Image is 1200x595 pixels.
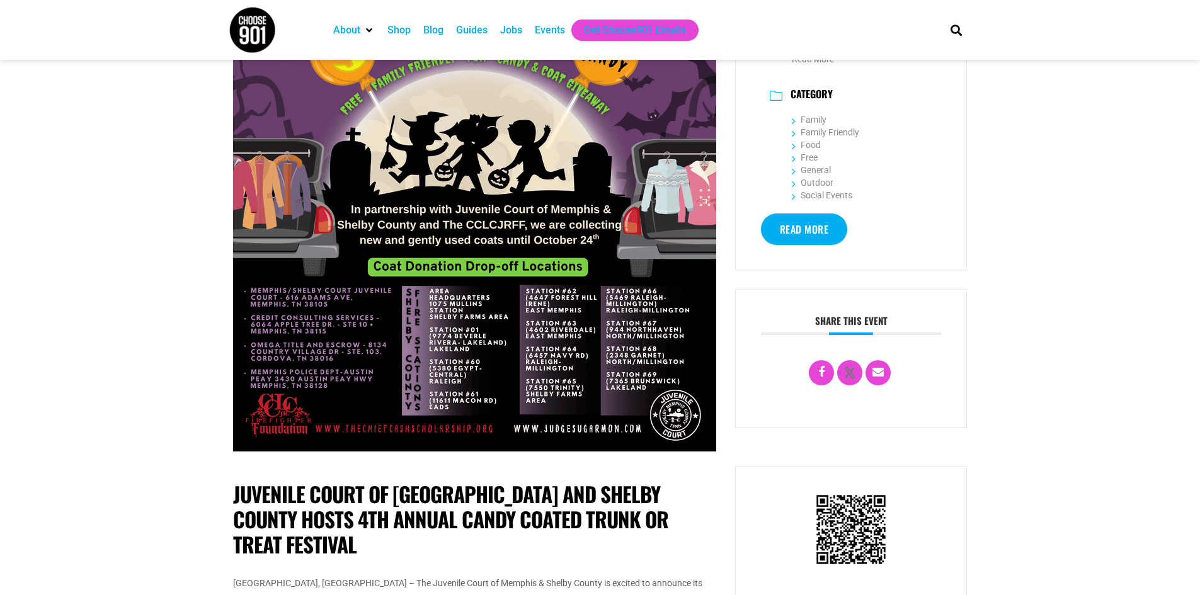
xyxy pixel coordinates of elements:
[813,492,889,567] img: QR Code
[792,140,821,150] a: Food
[784,88,833,103] h3: Category
[866,360,891,385] a: Email
[535,23,565,38] a: Events
[333,23,360,38] a: About
[761,315,942,335] h3: Share this event
[761,213,848,245] a: Read More
[792,178,833,188] a: Outdoor
[792,165,831,175] a: General
[792,127,859,137] a: Family Friendly
[584,23,686,38] a: Get Choose901 Emails
[327,20,381,41] div: About
[387,23,411,38] a: Shop
[423,23,443,38] a: Blog
[792,190,852,200] a: Social Events
[327,20,929,41] nav: Main nav
[809,360,834,385] a: Share on Facebook
[456,23,488,38] a: Guides
[500,23,522,38] a: Jobs
[792,115,826,125] a: Family
[946,20,966,40] div: Search
[837,360,862,385] a: X Social Network
[792,152,818,162] a: Free
[233,482,716,557] h1: Juvenile Court of [GEOGRAPHIC_DATA] and Shelby County Hosts 4th Annual Candy Coated Trunk or Trea...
